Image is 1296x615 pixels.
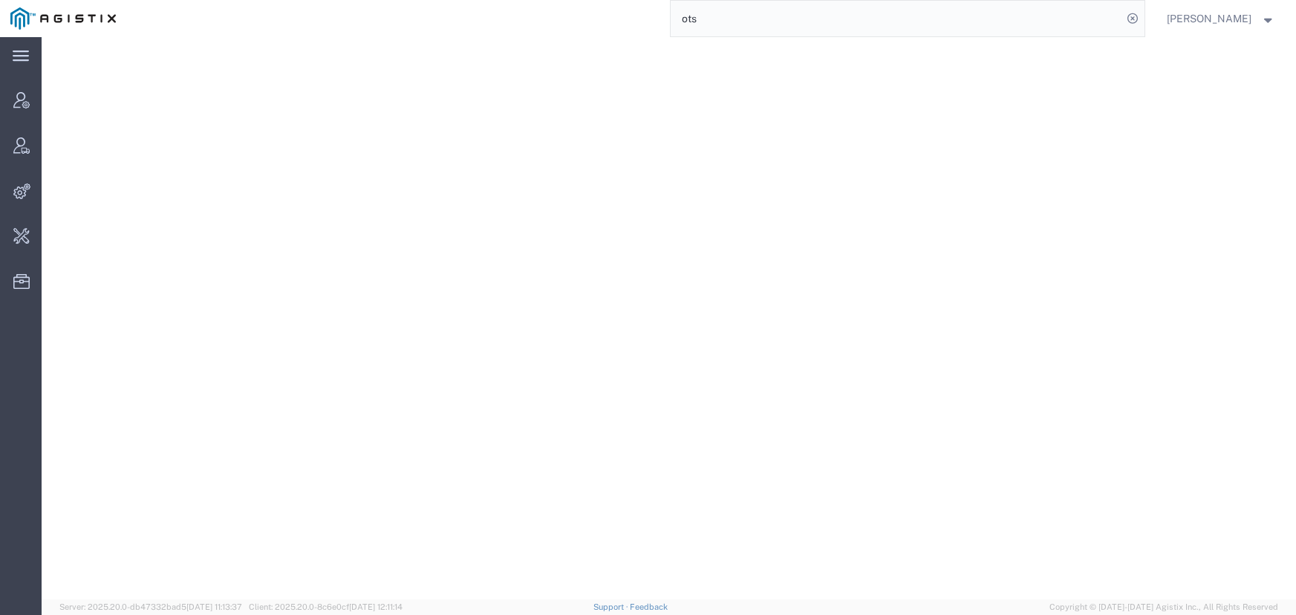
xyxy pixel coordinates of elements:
[249,602,403,611] span: Client: 2025.20.0-8c6e0cf
[186,602,242,611] span: [DATE] 11:13:37
[1049,601,1278,614] span: Copyright © [DATE]-[DATE] Agistix Inc., All Rights Reserved
[1166,10,1276,27] button: [PERSON_NAME]
[630,602,668,611] a: Feedback
[349,602,403,611] span: [DATE] 12:11:14
[59,602,242,611] span: Server: 2025.20.0-db47332bad5
[42,37,1296,599] iframe: To enrich screen reader interactions, please activate Accessibility in Grammarly extension settings
[671,1,1122,36] input: Search for shipment number, reference number
[10,7,116,30] img: logo
[1167,10,1251,27] span: Jenneffer Jahraus
[593,602,631,611] a: Support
